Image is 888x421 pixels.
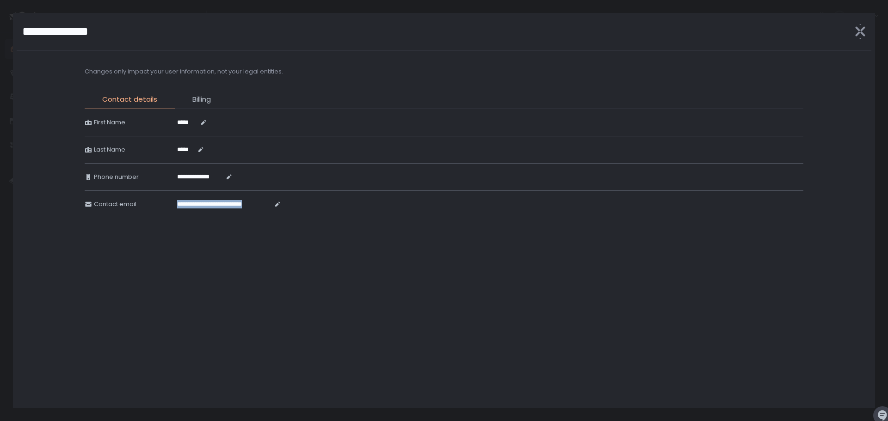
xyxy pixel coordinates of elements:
[94,173,139,181] span: Phone number
[94,200,136,208] span: Contact email
[85,67,283,76] h2: Changes only impact your user information, not your legal entities.
[94,118,125,127] span: First Name
[94,146,125,154] span: Last Name
[192,94,211,105] span: Billing
[102,94,157,105] span: Contact details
